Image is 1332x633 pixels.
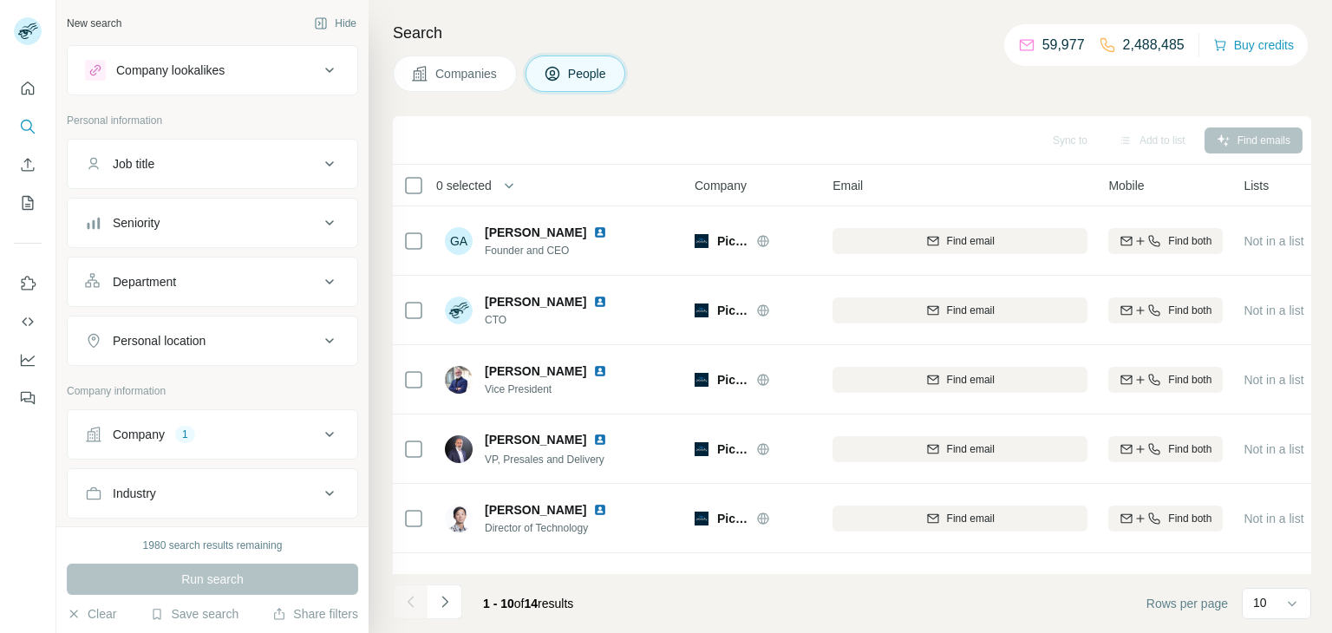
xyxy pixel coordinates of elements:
[68,320,357,362] button: Personal location
[68,414,357,455] button: Company1
[1108,436,1223,462] button: Find both
[1244,512,1303,525] span: Not in a list
[1244,177,1269,194] span: Lists
[150,605,238,623] button: Save search
[68,49,357,91] button: Company lookalikes
[14,149,42,180] button: Enrich CSV
[1108,506,1223,532] button: Find both
[1244,303,1303,317] span: Not in a list
[113,426,165,443] div: Company
[1168,233,1211,249] span: Find both
[832,436,1087,462] button: Find email
[485,243,628,258] span: Founder and CEO
[68,143,357,185] button: Job title
[1108,297,1223,323] button: Find both
[1042,35,1085,55] p: 59,977
[717,510,748,527] span: Picacity AI
[445,435,473,463] img: Avatar
[14,382,42,414] button: Feedback
[68,202,357,244] button: Seniority
[717,232,748,250] span: Picacity AI
[113,273,176,290] div: Department
[67,113,358,128] p: Personal information
[576,572,590,586] img: LinkedIn logo
[832,297,1087,323] button: Find email
[947,303,995,318] span: Find email
[695,177,747,194] span: Company
[695,442,708,456] img: Logo of Picacity AI
[445,574,473,602] img: Avatar
[695,303,708,317] img: Logo of Picacity AI
[68,473,357,514] button: Industry
[1168,372,1211,388] span: Find both
[302,10,369,36] button: Hide
[143,538,283,553] div: 1980 search results remaining
[947,372,995,388] span: Find email
[593,433,607,447] img: LinkedIn logo
[717,371,748,388] span: Picacity AI
[14,73,42,104] button: Quick start
[445,505,473,532] img: Avatar
[1244,234,1303,248] span: Not in a list
[525,597,539,610] span: 14
[14,187,42,219] button: My lists
[113,155,154,173] div: Job title
[514,597,525,610] span: of
[483,597,573,610] span: results
[593,295,607,309] img: LinkedIn logo
[593,503,607,517] img: LinkedIn logo
[14,344,42,375] button: Dashboard
[485,312,628,328] span: CTO
[485,431,586,448] span: [PERSON_NAME]
[445,366,473,394] img: Avatar
[14,306,42,337] button: Use Surfe API
[1253,594,1267,611] p: 10
[1168,441,1211,457] span: Find both
[485,224,586,241] span: [PERSON_NAME]
[717,440,748,458] span: Picacity AI
[695,234,708,248] img: Logo of Picacity AI
[1213,33,1294,57] button: Buy credits
[832,177,863,194] span: Email
[116,62,225,79] div: Company lookalikes
[1108,367,1223,393] button: Find both
[1123,35,1185,55] p: 2,488,485
[1244,442,1303,456] span: Not in a list
[832,506,1087,532] button: Find email
[1244,373,1303,387] span: Not in a list
[593,364,607,378] img: LinkedIn logo
[67,605,116,623] button: Clear
[485,362,586,380] span: [PERSON_NAME]
[113,332,206,349] div: Personal location
[593,225,607,239] img: LinkedIn logo
[67,16,121,31] div: New search
[832,228,1087,254] button: Find email
[717,302,748,319] span: Picacity AI
[445,227,473,255] div: GA
[445,297,473,324] img: Avatar
[1168,511,1211,526] span: Find both
[1108,177,1144,194] span: Mobile
[947,441,995,457] span: Find email
[485,454,604,466] span: VP, Presales and Delivery
[947,233,995,249] span: Find email
[113,214,160,232] div: Seniority
[1108,228,1223,254] button: Find both
[393,21,1311,45] h4: Search
[435,65,499,82] span: Companies
[67,383,358,399] p: Company information
[485,382,628,397] span: Vice President
[428,584,462,619] button: Navigate to next page
[14,268,42,299] button: Use Surfe on LinkedIn
[1168,303,1211,318] span: Find both
[1146,595,1228,612] span: Rows per page
[68,261,357,303] button: Department
[113,485,156,502] div: Industry
[485,571,569,588] span: Saher Geissah
[483,597,514,610] span: 1 - 10
[485,520,628,536] span: Director of Technology
[272,605,358,623] button: Share filters
[568,65,608,82] span: People
[695,512,708,525] img: Logo of Picacity AI
[832,367,1087,393] button: Find email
